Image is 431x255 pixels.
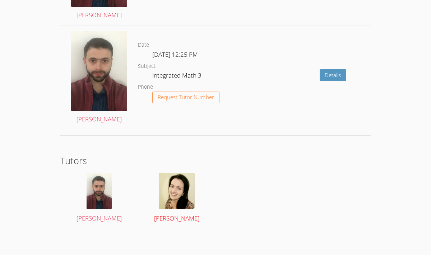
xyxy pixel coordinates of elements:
[154,214,199,222] span: [PERSON_NAME]
[66,173,131,224] a: [PERSON_NAME]
[320,69,347,81] a: Details
[152,70,203,83] dd: Integrated Math 3
[138,41,149,50] dt: Date
[71,31,127,125] a: [PERSON_NAME]
[60,154,371,167] h2: Tutors
[144,173,209,224] a: [PERSON_NAME]
[71,31,127,111] img: avatar.png
[159,173,195,209] img: Screenshot%202022-07-16%2010.55.09%20PM.png
[152,92,219,103] button: Request Tutor Number
[77,214,122,222] span: [PERSON_NAME]
[158,94,214,100] span: Request Tutor Number
[138,62,156,71] dt: Subject
[87,173,112,209] img: avatar.png
[152,50,198,59] span: [DATE] 12:25 PM
[138,83,153,92] dt: Phone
